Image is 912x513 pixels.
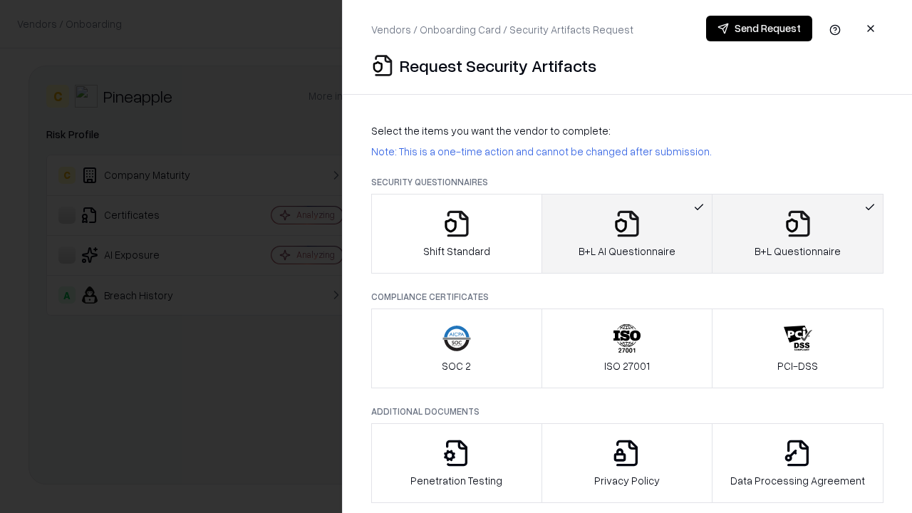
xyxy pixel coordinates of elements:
p: Vendors / Onboarding Card / Security Artifacts Request [371,22,633,37]
p: Shift Standard [423,244,490,259]
p: Data Processing Agreement [730,473,865,488]
p: Penetration Testing [410,473,502,488]
p: B+L Questionnaire [755,244,841,259]
button: B+L Questionnaire [712,194,883,274]
p: Additional Documents [371,405,883,418]
button: Data Processing Agreement [712,423,883,503]
button: SOC 2 [371,309,542,388]
p: Security Questionnaires [371,176,883,188]
button: Send Request [706,16,812,41]
p: PCI-DSS [777,358,818,373]
p: ISO 27001 [604,358,650,373]
p: Select the items you want the vendor to complete: [371,123,883,138]
button: PCI-DSS [712,309,883,388]
button: B+L AI Questionnaire [541,194,713,274]
p: Note: This is a one-time action and cannot be changed after submission. [371,144,883,159]
p: Privacy Policy [594,473,660,488]
p: B+L AI Questionnaire [579,244,675,259]
button: Penetration Testing [371,423,542,503]
button: Privacy Policy [541,423,713,503]
p: SOC 2 [442,358,471,373]
button: Shift Standard [371,194,542,274]
button: ISO 27001 [541,309,713,388]
p: Request Security Artifacts [400,54,596,77]
p: Compliance Certificates [371,291,883,303]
